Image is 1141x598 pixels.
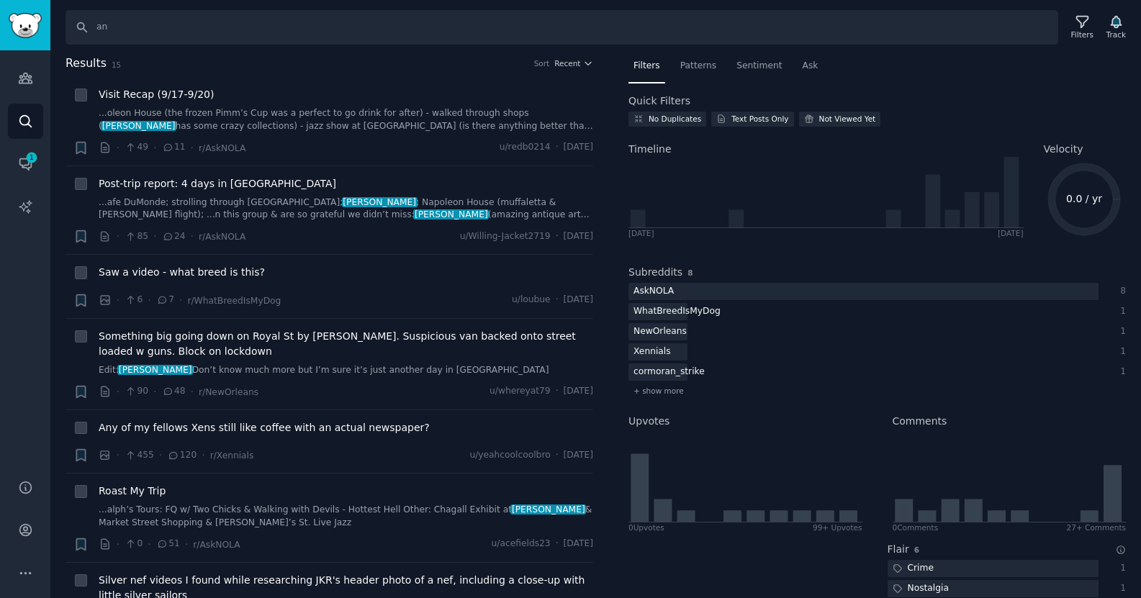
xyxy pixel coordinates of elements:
[687,268,693,277] span: 8
[564,385,593,398] span: [DATE]
[1101,12,1131,42] button: Track
[649,114,701,124] div: No Duplicates
[191,229,194,244] span: ·
[99,420,430,435] a: Any of my fellows Xens still like coffee with an actual newspaper?
[153,384,156,399] span: ·
[556,294,559,307] span: ·
[888,580,954,598] div: Nostalgia
[564,538,593,551] span: [DATE]
[893,522,939,533] div: 0 Comment s
[117,140,119,155] span: ·
[628,303,726,321] div: WhatBreedIsMyDog
[633,60,660,73] span: Filters
[99,87,214,102] a: Visit Recap (9/17-9/20)
[1114,366,1127,379] div: 1
[179,293,182,308] span: ·
[492,538,551,551] span: u/acefields23
[66,55,107,73] span: Results
[153,229,156,244] span: ·
[556,230,559,243] span: ·
[1071,30,1093,40] div: Filters
[564,141,593,154] span: [DATE]
[803,60,818,73] span: Ask
[125,294,143,307] span: 6
[556,385,559,398] span: ·
[813,522,862,533] div: 99+ Upvotes
[554,58,580,68] span: Recent
[556,449,559,462] span: ·
[185,537,188,552] span: ·
[1114,325,1127,338] div: 1
[556,538,559,551] span: ·
[210,450,254,461] span: r/Xennials
[117,365,193,375] span: [PERSON_NAME]
[148,537,150,552] span: ·
[628,414,669,429] h2: Upvotes
[628,522,664,533] div: 0 Upvote s
[25,153,38,163] span: 1
[99,504,593,529] a: ...alph’s Tours: FQ w/ Two Chicks & Walking with Devils - Hottest Hell Other: Chagall Exhibit at[...
[162,141,186,154] span: 11
[162,230,186,243] span: 24
[628,94,690,109] h2: Quick Filters
[99,484,166,499] a: Roast My Trip
[628,142,672,157] span: Timeline
[148,293,150,308] span: ·
[628,363,710,381] div: cormoran_strike
[99,329,593,359] span: Something big going down on Royal St by [PERSON_NAME]. Suspicious van backed onto street loaded w...
[342,197,418,207] span: [PERSON_NAME]
[460,230,551,243] span: u/Willing-Jacket2719
[99,176,336,191] a: Post-trip report: 4 days in [GEOGRAPHIC_DATA]
[191,384,194,399] span: ·
[731,114,788,124] div: Text Posts Only
[628,323,692,341] div: NewOrleans
[66,10,1058,45] input: Search Keyword
[914,545,919,554] span: 6
[199,143,245,153] span: r/AskNOLA
[564,230,593,243] span: [DATE]
[187,296,281,306] span: r/WhatBreedIsMyDog
[633,386,684,396] span: + show more
[736,60,782,73] span: Sentiment
[998,228,1024,238] div: [DATE]
[156,538,180,551] span: 51
[628,283,679,301] div: AskNOLA
[117,384,119,399] span: ·
[888,542,909,557] h2: Flair
[167,449,197,462] span: 120
[162,385,186,398] span: 48
[156,294,174,307] span: 7
[117,537,119,552] span: ·
[117,448,119,463] span: ·
[112,60,121,69] span: 15
[125,449,154,462] span: 455
[101,121,176,131] span: [PERSON_NAME]
[1066,193,1102,204] text: 0.0 / yr
[1114,562,1127,575] div: 1
[628,228,654,238] div: [DATE]
[628,343,676,361] div: Xennials
[99,265,265,280] a: Saw a video - what breed is this?
[680,60,716,73] span: Patterns
[512,294,551,307] span: u/loubue
[159,448,162,463] span: ·
[1114,285,1127,298] div: 8
[888,560,939,578] div: Crime
[819,114,876,124] div: Not Viewed Yet
[117,229,119,244] span: ·
[1114,582,1127,595] div: 1
[153,140,156,155] span: ·
[534,58,550,68] div: Sort
[202,448,204,463] span: ·
[1106,30,1126,40] div: Track
[1114,305,1127,318] div: 1
[1067,522,1126,533] div: 27+ Comments
[125,538,143,551] span: 0
[99,196,593,222] a: ...afe DuMonde; strolling through [GEOGRAPHIC_DATA];[PERSON_NAME]; Napoleon House (muffaletta & [...
[191,140,194,155] span: ·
